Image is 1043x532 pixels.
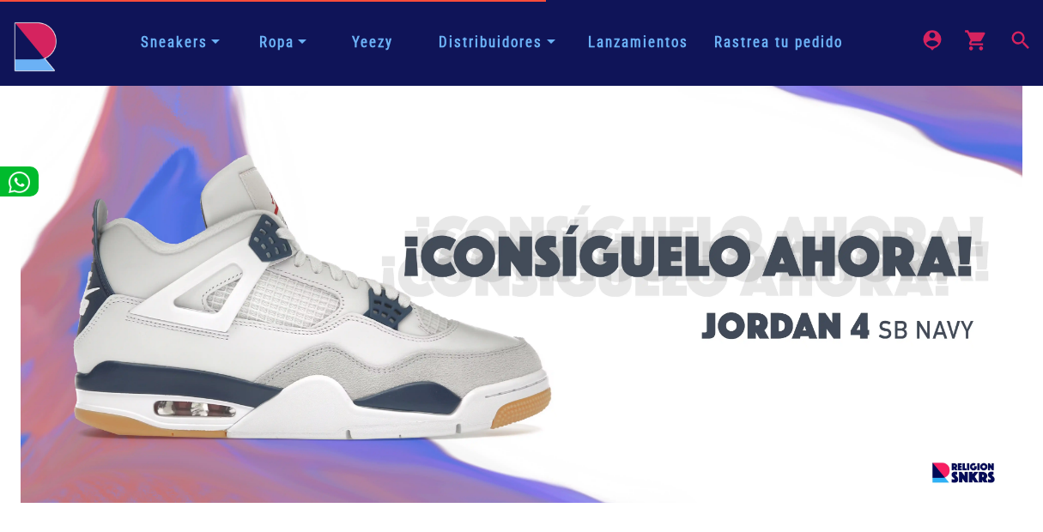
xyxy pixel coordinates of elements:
mat-icon: shopping_cart [964,28,985,49]
a: Rastrea tu pedido [701,32,856,53]
a: Sneakers [134,27,227,57]
mat-icon: search [1009,28,1029,49]
a: Distribuidores [432,27,561,57]
a: Yeezy [339,32,406,53]
mat-icon: person_pin [920,28,941,49]
a: Lanzamientos [575,32,701,53]
a: logo [14,21,57,64]
img: logo [14,21,57,72]
a: Ropa [252,27,313,57]
img: whatsappwhite.png [9,172,30,193]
